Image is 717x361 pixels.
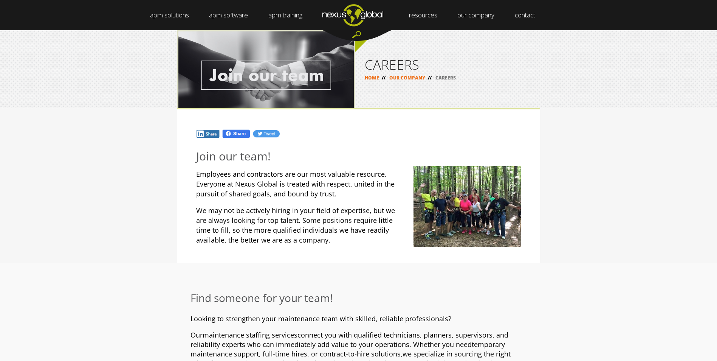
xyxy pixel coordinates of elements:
[425,75,434,81] span: //
[365,75,379,81] a: HOME
[196,205,521,245] p: We may not be actively hiring in your field of expertise, but we are always looking for top talen...
[196,148,271,164] span: Join our team!
[190,340,505,358] span: temporary maintenance support, full-time hires, or contract-to-hire solutions,
[196,129,220,138] img: In.jpg
[379,75,388,81] span: //
[413,166,521,247] img: zip_line
[222,129,251,138] img: Fb.png
[252,129,280,138] img: Tw.jpg
[190,314,527,324] p: Looking to strengthen your maintenance team with skilled, reliable professionals?
[196,169,521,199] p: Employees and contractors are our most valuable resource. Everyone at Nexus Global is treated wit...
[389,75,425,81] a: OUR COMPANY
[246,330,297,339] span: staffing services
[190,291,527,305] h3: Find someone for your team!
[365,58,530,71] h1: CAREERS
[203,330,244,339] span: maintenance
